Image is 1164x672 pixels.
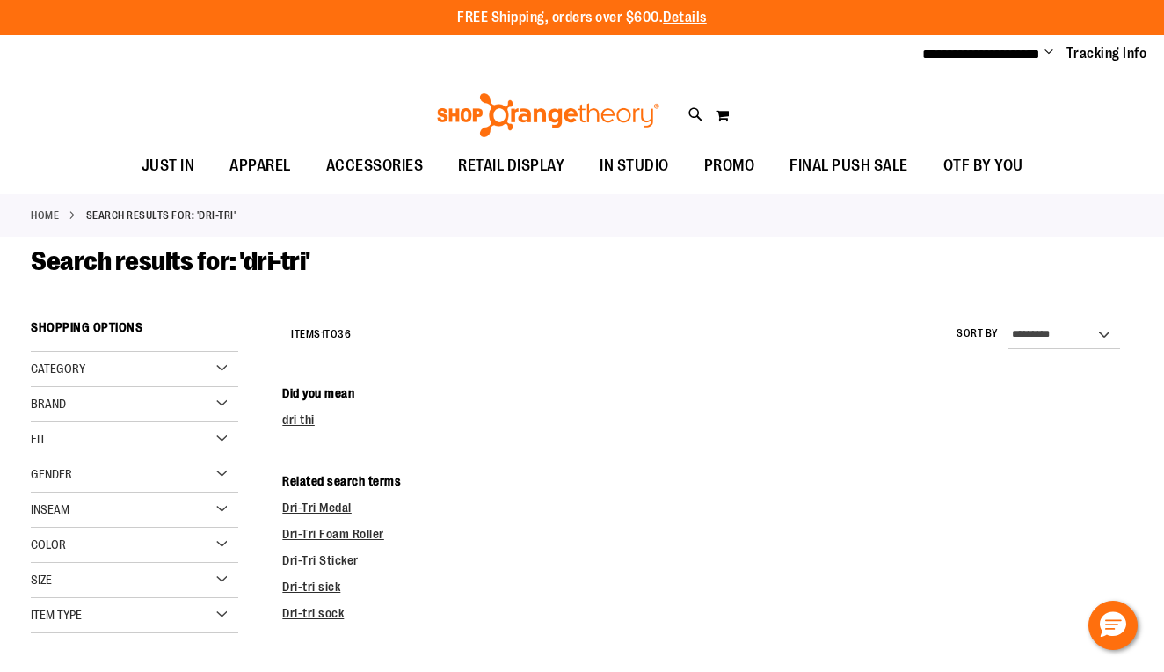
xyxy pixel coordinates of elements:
a: JUST IN [124,146,213,186]
button: Hello, have a question? Let’s chat. [1088,601,1138,650]
span: Color [31,537,66,551]
span: Fit [31,432,46,446]
a: Dri-tri sick [282,580,340,594]
span: 1 [321,328,325,340]
a: PROMO [687,146,773,186]
h2: Items to [291,321,351,348]
strong: Search results for: 'dri-tri' [86,208,236,223]
a: Dri-Tri Foam Roller [282,527,384,541]
a: Details [663,10,707,26]
a: Dri-Tri Medal [282,500,352,515]
a: RETAIL DISPLAY [440,146,582,186]
dt: Did you mean [282,384,1133,402]
a: IN STUDIO [582,146,687,186]
img: Shop Orangetheory [434,93,662,137]
a: Home [31,208,59,223]
span: JUST IN [142,146,195,186]
span: FINAL PUSH SALE [789,146,908,186]
span: PROMO [704,146,755,186]
a: FINAL PUSH SALE [772,146,926,186]
a: ACCESSORIES [309,146,441,186]
button: Account menu [1044,45,1053,62]
strong: Shopping Options [31,312,238,352]
a: APPAREL [212,146,309,186]
a: Dri-Tri Sticker [282,553,359,567]
span: Size [31,573,52,587]
a: Tracking Info [1066,44,1147,63]
label: Sort By [957,326,999,341]
span: APPAREL [229,146,291,186]
p: FREE Shipping, orders over $600. [457,8,707,28]
span: ACCESSORIES [326,146,424,186]
a: dri thi [282,413,315,427]
dt: Related search terms [282,472,1133,490]
span: Brand [31,397,66,411]
a: Dri-tri sock [282,606,344,620]
span: Search results for: 'dri-tri' [31,246,310,276]
span: RETAIL DISPLAY [458,146,564,186]
span: 36 [338,328,351,340]
a: OTF BY YOU [926,146,1041,186]
span: Item Type [31,608,82,622]
span: IN STUDIO [600,146,669,186]
span: Category [31,362,85,376]
span: Gender [31,467,72,481]
span: Inseam [31,502,69,516]
span: OTF BY YOU [943,146,1023,186]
